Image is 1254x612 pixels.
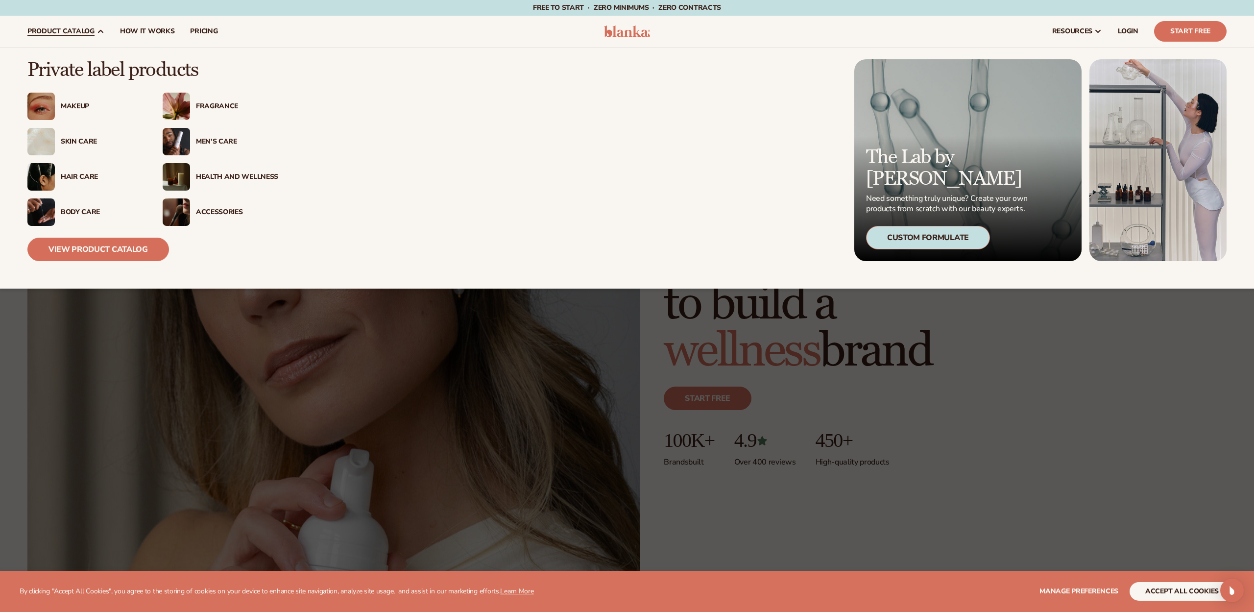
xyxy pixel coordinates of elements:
[27,198,143,226] a: Male hand applying moisturizer. Body Care
[1130,582,1234,601] button: accept all cookies
[163,128,278,155] a: Male holding moisturizer bottle. Men’s Care
[163,163,278,191] a: Candles and incense on table. Health And Wellness
[1110,16,1146,47] a: LOGIN
[120,27,175,35] span: How It Works
[866,194,1031,214] p: Need something truly unique? Create your own products from scratch with our beauty experts.
[1039,587,1118,596] span: Manage preferences
[1118,27,1138,35] span: LOGIN
[866,147,1031,190] p: The Lab by [PERSON_NAME]
[1220,579,1244,602] div: Open Intercom Messenger
[27,59,278,81] p: Private label products
[500,587,533,596] a: Learn More
[866,226,990,249] div: Custom Formulate
[163,163,190,191] img: Candles and incense on table.
[1154,21,1227,42] a: Start Free
[854,59,1082,261] a: Microscopic product formula. The Lab by [PERSON_NAME] Need something truly unique? Create your ow...
[61,208,143,217] div: Body Care
[163,198,190,226] img: Female with makeup brush.
[163,128,190,155] img: Male holding moisturizer bottle.
[27,163,143,191] a: Female hair pulled back with clips. Hair Care
[61,102,143,111] div: Makeup
[196,208,278,217] div: Accessories
[1089,59,1227,261] img: Female in lab with equipment.
[190,27,217,35] span: pricing
[20,16,112,47] a: product catalog
[61,173,143,181] div: Hair Care
[163,93,278,120] a: Pink blooming flower. Fragrance
[533,3,721,12] span: Free to start · ZERO minimums · ZERO contracts
[1044,16,1110,47] a: resources
[20,588,534,596] p: By clicking "Accept All Cookies", you agree to the storing of cookies on your device to enhance s...
[182,16,225,47] a: pricing
[27,93,55,120] img: Female with glitter eye makeup.
[27,93,143,120] a: Female with glitter eye makeup. Makeup
[61,138,143,146] div: Skin Care
[112,16,183,47] a: How It Works
[1052,27,1092,35] span: resources
[27,128,55,155] img: Cream moisturizer swatch.
[27,238,169,261] a: View Product Catalog
[196,102,278,111] div: Fragrance
[604,25,651,37] img: logo
[27,163,55,191] img: Female hair pulled back with clips.
[27,27,95,35] span: product catalog
[27,198,55,226] img: Male hand applying moisturizer.
[163,93,190,120] img: Pink blooming flower.
[163,198,278,226] a: Female with makeup brush. Accessories
[27,128,143,155] a: Cream moisturizer swatch. Skin Care
[196,138,278,146] div: Men’s Care
[196,173,278,181] div: Health And Wellness
[1039,582,1118,601] button: Manage preferences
